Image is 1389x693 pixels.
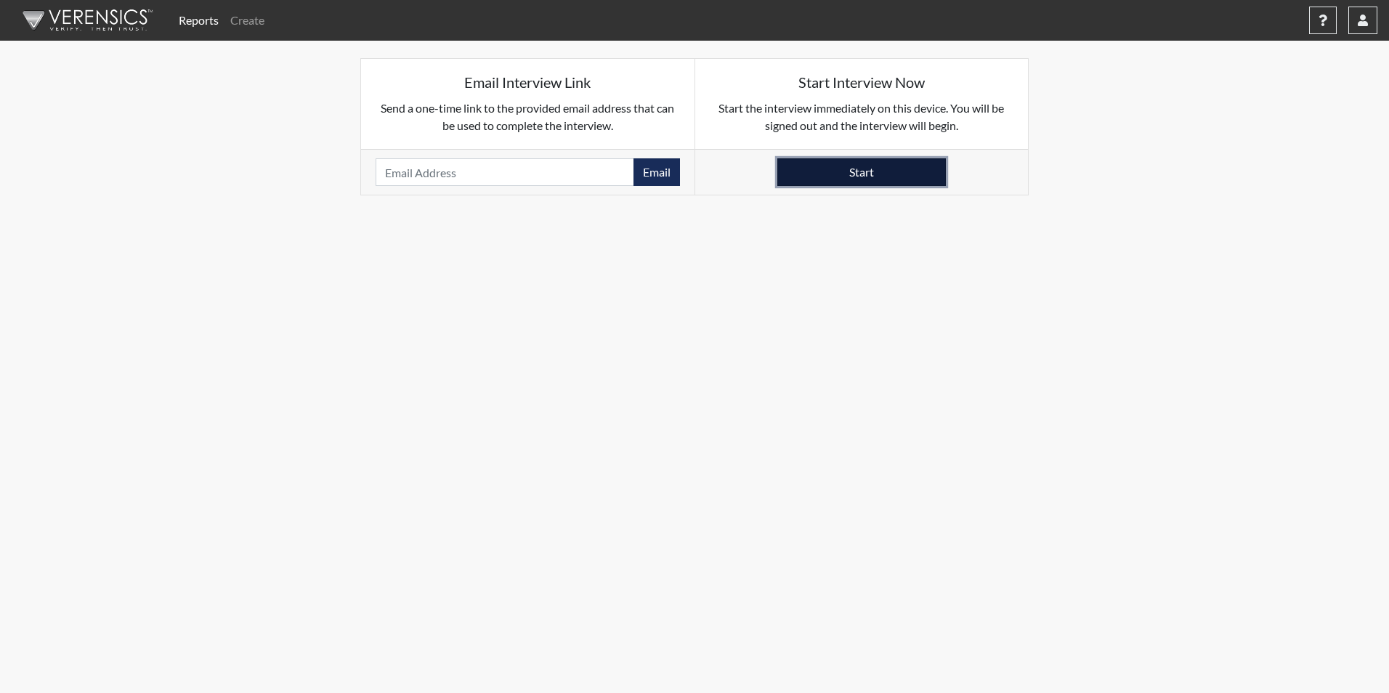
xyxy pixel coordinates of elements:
a: Reports [173,6,224,35]
h5: Start Interview Now [710,73,1014,91]
a: Create [224,6,270,35]
input: Email Address [376,158,634,186]
button: Start [777,158,946,186]
h5: Email Interview Link [376,73,680,91]
p: Start the interview immediately on this device. You will be signed out and the interview will begin. [710,100,1014,134]
p: Send a one-time link to the provided email address that can be used to complete the interview. [376,100,680,134]
button: Email [633,158,680,186]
